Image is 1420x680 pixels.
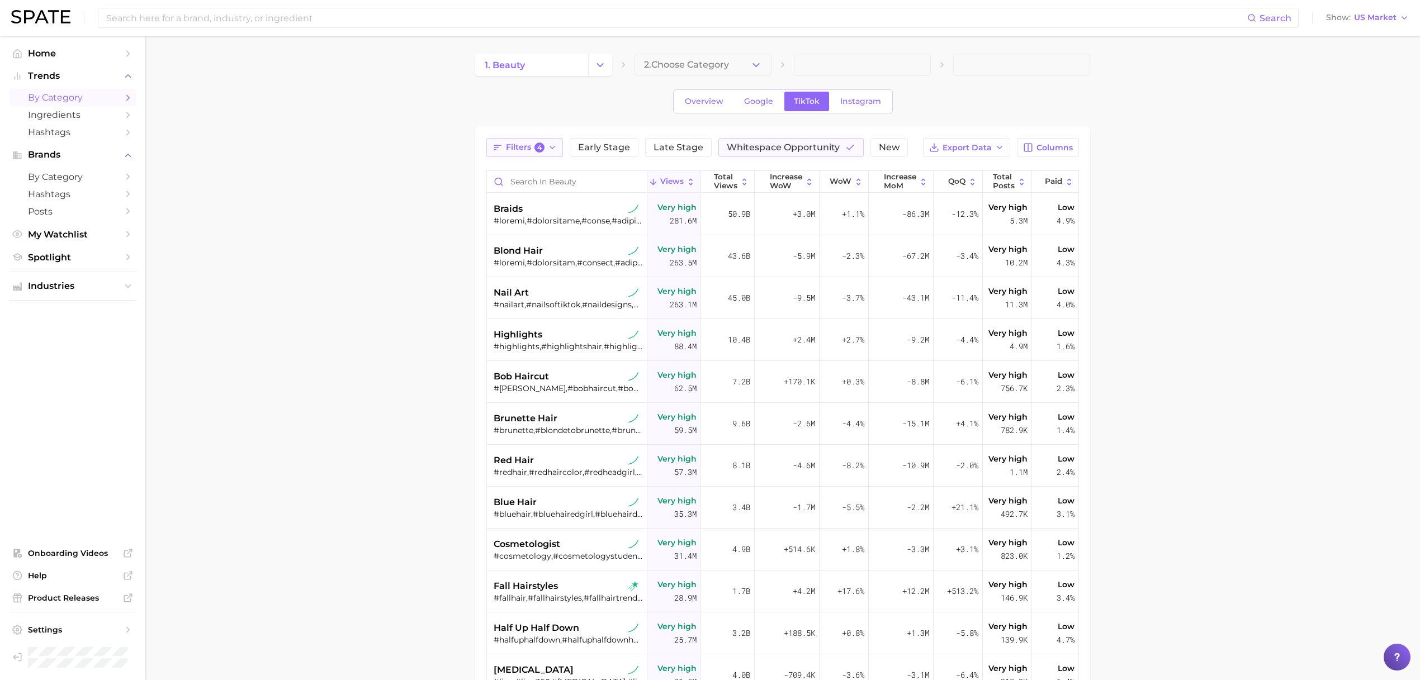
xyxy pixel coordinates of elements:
span: 4.0% [1057,298,1075,311]
span: Columns [1036,143,1073,153]
button: brunette hairtiktok sustained riser#brunette,#blondetobrunette,#brunettegirl,#brunettes,#brunette... [487,403,1078,445]
span: 492.7k [1001,507,1028,521]
span: Very high [988,662,1028,675]
span: +21.1% [952,501,978,514]
span: 146.9k [1001,591,1028,605]
img: SPATE [11,10,70,23]
span: -8.2% [842,459,864,472]
span: Views [660,177,684,186]
span: -9.2m [907,333,929,346]
span: Very high [988,578,1028,591]
span: Trends [28,71,117,81]
span: Search [1260,13,1291,23]
span: +1.1% [842,207,864,221]
a: by Category [9,89,136,106]
span: Settings [28,625,117,635]
a: Overview [675,92,733,111]
span: 756.7k [1001,382,1028,395]
span: Filters [506,142,545,153]
span: +3.1% [956,543,978,556]
div: #[PERSON_NAME],#bobhaircut,#bobcut,#bobhairstyle,#bobhair,#bobseason,#bobhairstyles,#bobstyle,#bo... [494,383,643,393]
span: Low [1058,662,1075,675]
span: Very high [657,201,697,214]
span: Low [1058,242,1075,256]
span: +513.2% [947,584,978,598]
span: Very high [988,242,1028,256]
span: Very high [657,494,697,507]
span: 3.2b [732,626,750,640]
button: highlightstiktok sustained riser#highlights,#highlightshair,#highlightsathome,#hilight,#diyhighli... [487,319,1078,361]
span: Very high [988,494,1028,507]
span: 4.9% [1057,214,1075,227]
span: Total Views [714,173,737,190]
img: tiktok sustained riser [628,665,638,675]
span: +188.5k [784,626,815,640]
span: 823.0k [1001,549,1028,563]
a: Hashtags [9,123,136,141]
span: Low [1058,368,1075,382]
span: 1.1m [1010,465,1028,479]
div: #nailart,#nailsoftiktok,#naildesigns,#nailsart,#nails💅,#nailsnailsnails,#nailsdesign,#nailsofinst... [494,299,643,310]
div: #loremi,#dolorsitam,#consect,#adipiscingelitsed,#doeiusm,#tempor,#incid,#utlaboreetdolore,#magnaa... [494,258,643,268]
span: -12.3% [952,207,978,221]
span: Very high [657,620,697,633]
span: 10.2m [1005,256,1028,269]
span: -3.3m [907,543,929,556]
span: TikTok [794,97,820,106]
span: nail art [494,286,529,299]
img: tiktok sustained riser [628,539,638,549]
span: 263.1m [670,298,697,311]
span: Very high [988,410,1028,424]
span: 11.3m [1005,298,1028,311]
a: My Watchlist [9,226,136,243]
span: Whitespace Opportunity [727,143,840,152]
span: -10.9m [902,459,929,472]
span: New [879,143,900,152]
span: 45.0b [728,291,750,305]
span: Industries [28,281,117,291]
span: half up half down [494,621,579,635]
span: cosmetologist [494,538,560,551]
span: 50.9b [728,207,750,221]
div: #halfuphalfdown,#halfuphalfdownhairstyle,#halfuphalfdownquickweave,#halfuphalfdowntutorial,#peina... [494,635,643,645]
span: 88.4m [674,340,697,353]
span: 3.4% [1057,591,1075,605]
span: Low [1058,410,1075,424]
span: Product Releases [28,593,117,603]
span: 7.2b [732,375,750,388]
span: QoQ [948,177,965,186]
span: -3.4% [956,249,978,263]
span: -86.3m [902,207,929,221]
span: Very high [657,578,697,591]
span: 8.1b [732,459,750,472]
span: Hashtags [28,189,117,199]
span: Low [1058,536,1075,549]
span: 1.4% [1057,424,1075,437]
button: Columns [1017,138,1079,157]
span: -15.1m [902,417,929,430]
button: ShowUS Market [1323,11,1412,25]
span: +2.7% [842,333,864,346]
span: 4.3% [1057,256,1075,269]
input: Search here for a brand, industry, or ingredient [105,8,1247,27]
a: Log out. Currently logged in as Brennan McVicar with e-mail brennan@spate.nyc. [9,644,136,671]
a: Google [735,92,783,111]
span: -3.7% [842,291,864,305]
div: #bluehair,#bluehairedgirl,#bluehairdye,#bluehairdontcare,#bluehairgirl,#bluehaircolor,#bluehairin... [494,509,643,519]
a: 1. beauty [475,54,588,76]
span: -5.9m [793,249,815,263]
span: Paid [1045,177,1062,186]
span: fall hairstyles [494,579,558,593]
span: Very high [988,326,1028,340]
a: Instagram [831,92,891,111]
span: Very high [988,201,1028,214]
a: Posts [9,203,136,220]
span: Onboarding Videos [28,548,117,558]
span: 1.2% [1057,549,1075,563]
button: increase MoM [869,171,934,193]
span: Total Posts [993,173,1015,190]
button: Export Data [923,138,1010,157]
button: Industries [9,278,136,294]
span: 31.4m [674,549,697,563]
span: Early Stage [578,143,630,152]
